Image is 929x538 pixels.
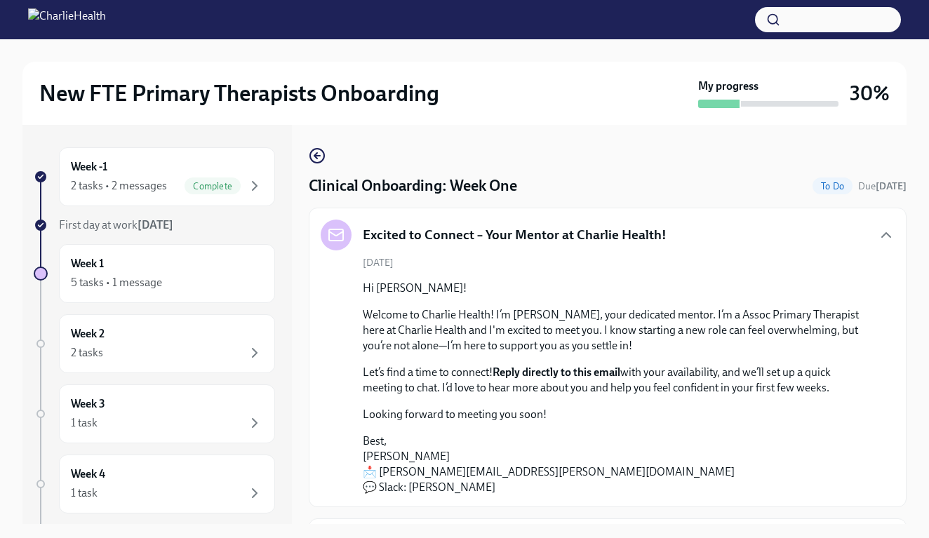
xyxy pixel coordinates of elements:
[813,181,853,191] span: To Do
[34,384,275,443] a: Week 31 task
[71,326,105,342] h6: Week 2
[363,256,394,269] span: [DATE]
[876,180,907,192] strong: [DATE]
[71,415,98,431] div: 1 task
[71,178,167,194] div: 2 tasks • 2 messages
[71,485,98,501] div: 1 task
[59,218,173,231] span: First day at work
[28,8,106,31] img: CharlieHealth
[493,365,620,379] strong: Reply directly to this email
[309,175,517,196] h4: Clinical Onboarding: Week One
[363,433,872,495] p: Best, [PERSON_NAME] 📩 [PERSON_NAME][EMAIL_ADDRESS][PERSON_NAME][DOMAIN_NAME] 💬 Slack: [PERSON_NAME]
[34,147,275,206] a: Week -12 tasks • 2 messagesComplete
[71,466,105,482] h6: Week 4
[71,396,105,412] h6: Week 3
[363,307,872,354] p: Welcome to Charlie Health! I’m [PERSON_NAME], your dedicated mentor. I’m a Assoc Primary Therapis...
[363,281,872,296] p: Hi [PERSON_NAME]!
[71,275,162,290] div: 5 tasks • 1 message
[34,217,275,233] a: First day at work[DATE]
[698,79,758,94] strong: My progress
[34,455,275,513] a: Week 41 task
[363,407,872,422] p: Looking forward to meeting you soon!
[34,314,275,373] a: Week 22 tasks
[363,226,667,244] h5: Excited to Connect – Your Mentor at Charlie Health!
[185,181,241,191] span: Complete
[71,256,104,271] h6: Week 1
[71,345,103,361] div: 2 tasks
[858,180,907,193] span: October 12th, 2025 07:00
[39,79,439,107] h2: New FTE Primary Therapists Onboarding
[850,81,890,106] h3: 30%
[138,218,173,231] strong: [DATE]
[71,159,107,175] h6: Week -1
[858,180,907,192] span: Due
[34,244,275,303] a: Week 15 tasks • 1 message
[363,365,872,396] p: Let’s find a time to connect! with your availability, and we’ll set up a quick meeting to chat. I...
